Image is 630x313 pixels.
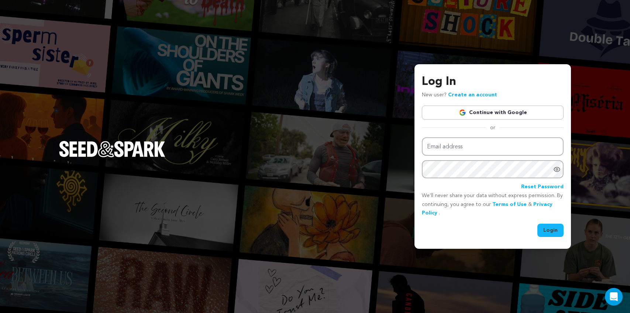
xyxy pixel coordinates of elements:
a: Create an account [448,92,497,97]
p: We’ll never share your data without express permission. By continuing, you agree to our & . [422,192,564,218]
div: Open Intercom Messenger [605,288,623,306]
p: New user? [422,91,497,100]
a: Show password as plain text. Warning: this will display your password on the screen. [553,166,561,173]
a: Terms of Use [492,202,527,207]
img: Google logo [459,109,466,116]
a: Reset Password [521,183,564,192]
span: or [486,124,500,131]
input: Email address [422,137,564,156]
a: Continue with Google [422,106,564,120]
img: Seed&Spark Logo [59,141,165,157]
a: Seed&Spark Homepage [59,141,165,172]
h3: Log In [422,73,564,91]
button: Login [537,224,564,237]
